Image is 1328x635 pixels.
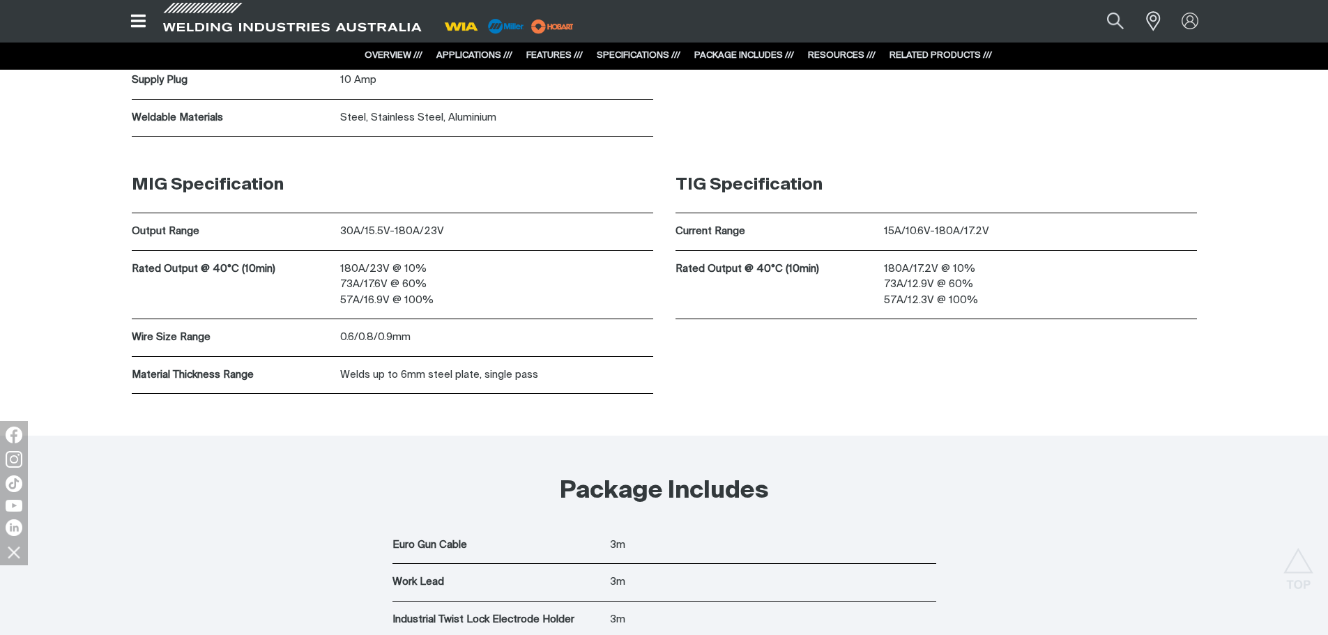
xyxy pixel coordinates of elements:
[1074,6,1138,37] input: Product name or item number...
[610,537,936,553] p: 3m
[392,537,603,553] p: Euro Gun Cable
[132,330,333,346] p: Wire Size Range
[132,174,653,196] h3: MIG Specification
[560,476,769,507] h2: Package Includes
[6,519,22,536] img: LinkedIn
[808,51,876,60] a: RESOURCES ///
[340,224,653,240] p: 30A/15.5V-180A/23V
[1283,548,1314,579] button: Scroll to top
[6,500,22,512] img: YouTube
[340,261,653,309] p: 180A/23V @ 10% 73A/17.6V @ 60% 57A/16.9V @ 100%
[676,224,877,240] p: Current Range
[132,224,333,240] p: Output Range
[1092,6,1139,37] button: Search products
[526,51,583,60] a: FEATURES ///
[527,16,578,37] img: miller
[340,72,653,89] p: 10 Amp
[6,475,22,492] img: TikTok
[527,21,578,31] a: miller
[884,261,1197,309] p: 180A/17.2V @ 10% 73A/12.9V @ 60% 57A/12.3V @ 100%
[676,174,1197,196] h3: TIG Specification
[365,51,422,60] a: OVERVIEW ///
[340,330,653,346] p: 0.6/0.8/0.9mm
[884,224,1197,240] p: 15A/10.6V-180A/17.2V
[340,367,653,383] p: Welds up to 6mm steel plate, single pass
[2,540,26,564] img: hide socials
[6,427,22,443] img: Facebook
[597,51,680,60] a: SPECIFICATIONS ///
[340,110,653,126] p: Steel, Stainless Steel, Aluminium
[694,51,794,60] a: PACKAGE INCLUDES ///
[890,51,992,60] a: RELATED PRODUCTS ///
[676,261,877,277] p: Rated Output @ 40°C (10min)
[132,367,333,383] p: Material Thickness Range
[436,51,512,60] a: APPLICATIONS ///
[392,612,603,628] p: Industrial Twist Lock Electrode Holder
[132,261,333,277] p: Rated Output @ 40°C (10min)
[610,612,936,628] p: 3m
[132,72,333,89] p: Supply Plug
[132,110,333,126] p: Weldable Materials
[6,451,22,468] img: Instagram
[392,574,603,590] p: Work Lead
[610,574,936,590] p: 3m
